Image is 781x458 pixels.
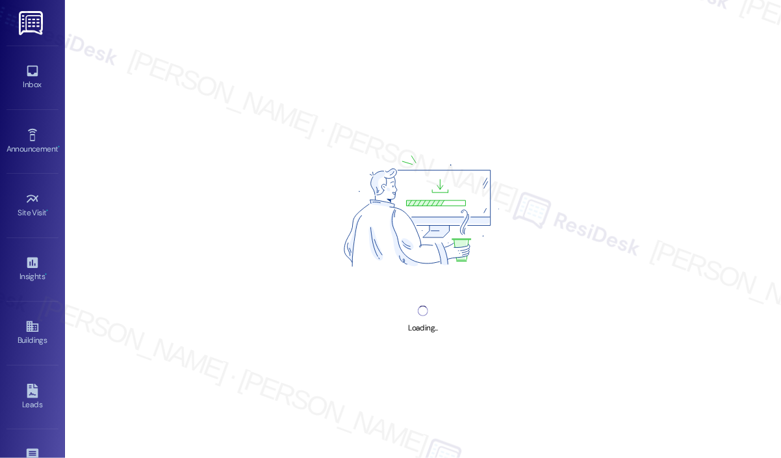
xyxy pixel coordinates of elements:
[45,270,47,279] span: •
[19,11,45,35] img: ResiDesk Logo
[58,142,60,152] span: •
[6,316,58,351] a: Buildings
[47,206,49,215] span: •
[6,380,58,415] a: Leads
[6,188,58,223] a: Site Visit •
[6,60,58,95] a: Inbox
[6,252,58,287] a: Insights •
[408,321,437,335] div: Loading...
